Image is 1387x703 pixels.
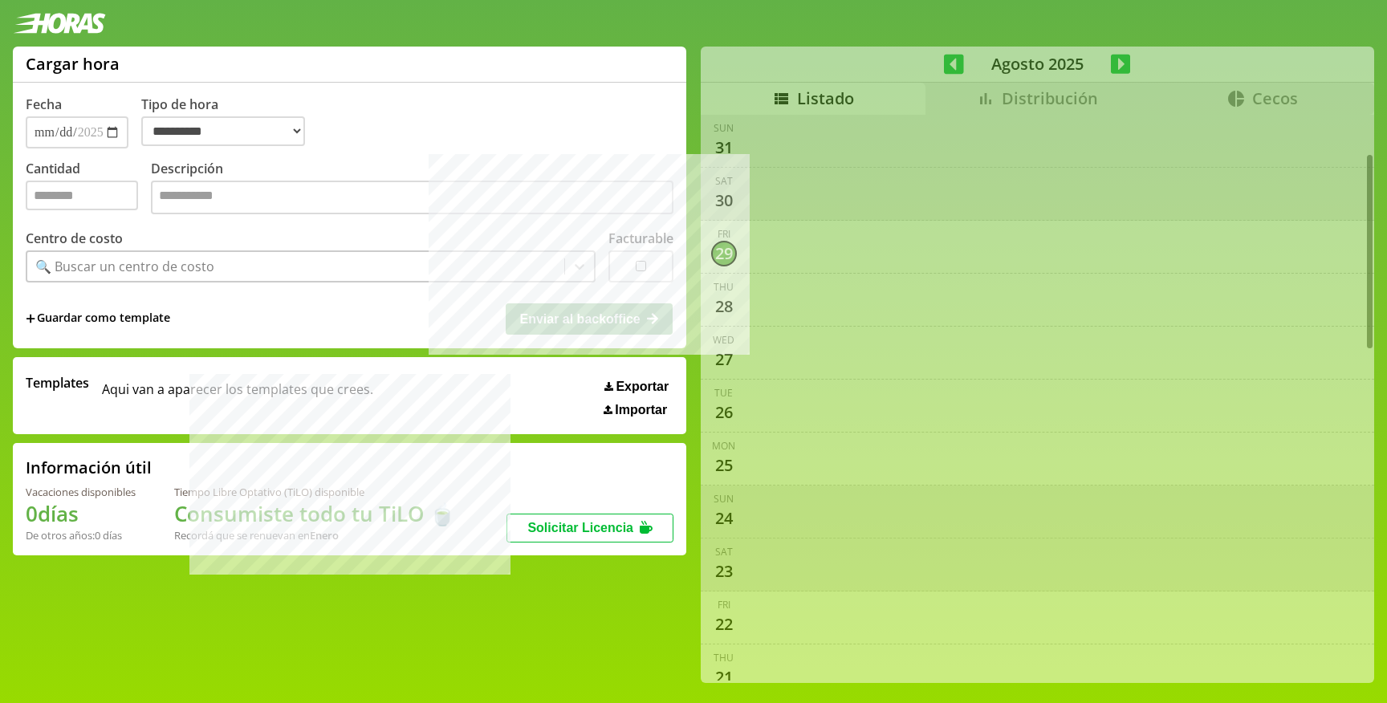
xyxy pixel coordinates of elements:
[616,380,669,394] span: Exportar
[13,13,106,34] img: logotipo
[26,95,62,113] label: Fecha
[26,457,152,478] h2: Información útil
[102,374,373,417] span: Aqui van a aparecer los templates que crees.
[615,403,667,417] span: Importar
[174,528,455,542] div: Recordá que se renuevan en
[174,499,455,528] h1: Consumiste todo tu TiLO 🍵
[608,230,673,247] label: Facturable
[26,485,136,499] div: Vacaciones disponibles
[506,514,673,542] button: Solicitar Licencia
[26,53,120,75] h1: Cargar hora
[527,521,633,534] span: Solicitar Licencia
[141,116,305,146] select: Tipo de hora
[310,528,339,542] b: Enero
[26,160,151,218] label: Cantidad
[26,310,170,327] span: +Guardar como template
[26,181,138,210] input: Cantidad
[26,499,136,528] h1: 0 días
[174,485,455,499] div: Tiempo Libre Optativo (TiLO) disponible
[141,95,318,148] label: Tipo de hora
[26,528,136,542] div: De otros años: 0 días
[600,379,673,395] button: Exportar
[151,181,673,214] textarea: Descripción
[26,310,35,327] span: +
[26,374,89,392] span: Templates
[26,230,123,247] label: Centro de costo
[151,160,673,218] label: Descripción
[35,258,214,275] div: 🔍 Buscar un centro de costo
